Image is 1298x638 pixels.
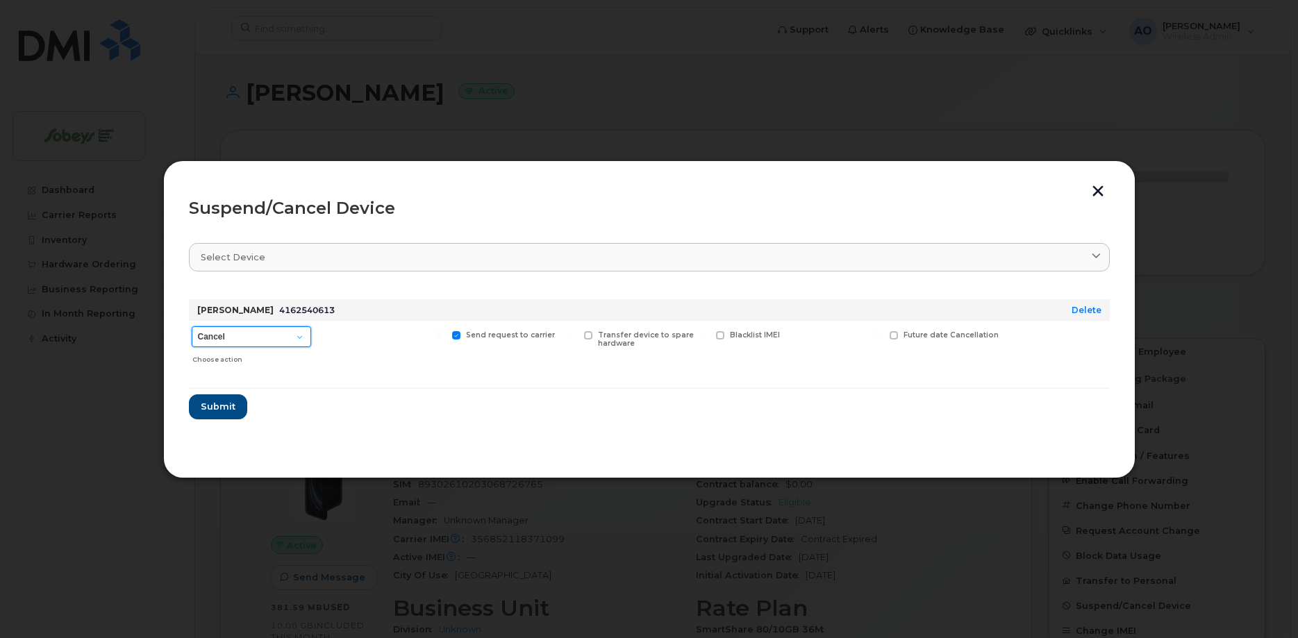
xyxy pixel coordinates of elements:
[201,251,265,264] span: Select device
[598,330,694,349] span: Transfer device to spare hardware
[189,243,1110,271] a: Select device
[189,200,1110,217] div: Suspend/Cancel Device
[189,394,247,419] button: Submit
[730,330,780,339] span: Blacklist IMEI
[197,305,274,315] strong: [PERSON_NAME]
[904,330,999,339] span: Future date Cancellation
[435,331,442,338] input: Send request to carrier
[699,331,706,338] input: Blacklist IMEI
[201,400,235,413] span: Submit
[279,305,335,315] span: 4162540613
[1072,305,1101,315] a: Delete
[192,349,310,365] div: Choose action
[873,331,880,338] input: Future date Cancellation
[567,331,574,338] input: Transfer device to spare hardware
[466,330,555,339] span: Send request to carrier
